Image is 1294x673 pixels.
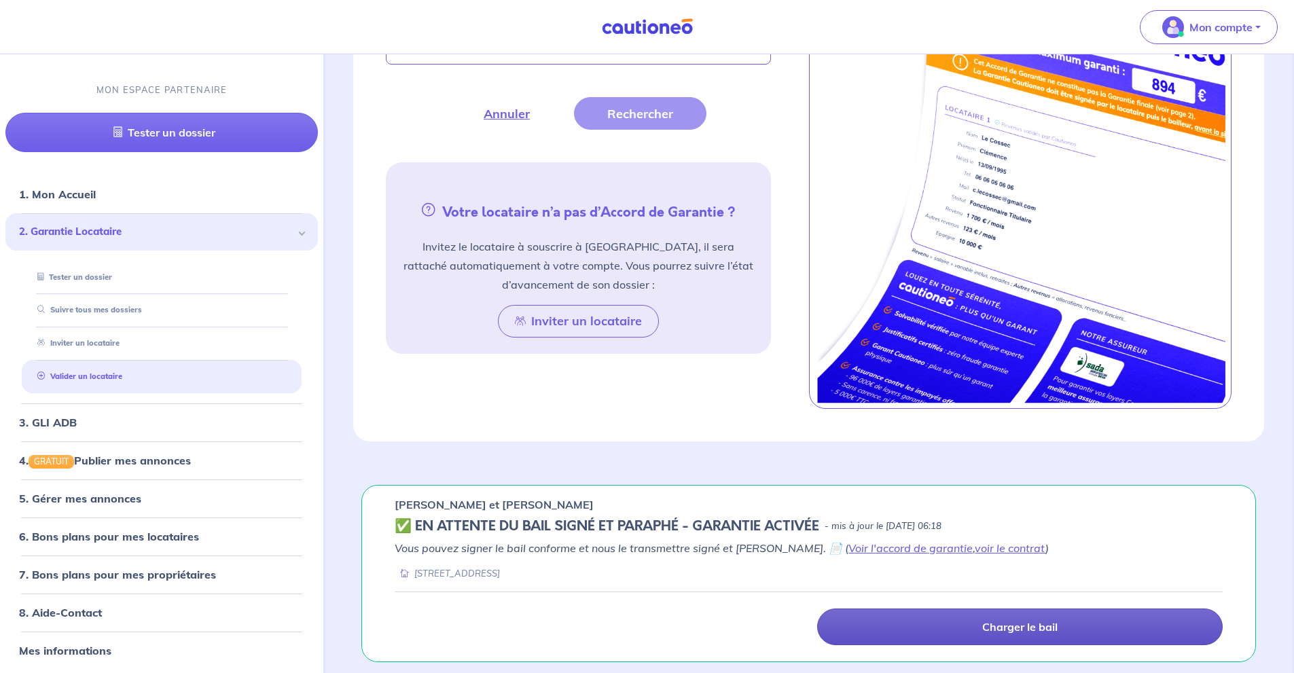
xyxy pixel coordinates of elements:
[5,637,318,664] div: Mes informations
[1140,10,1278,44] button: illu_account_valid_menu.svgMon compte
[5,561,318,588] div: 7. Bons plans pour mes propriétaires
[1189,19,1253,35] p: Mon compte
[19,568,216,581] a: 7. Bons plans pour mes propriétaires
[22,299,302,321] div: Suivre tous mes dossiers
[5,409,318,436] div: 3. GLI ADB
[395,541,1049,555] em: Vous pouvez signer le bail conforme et nous le transmettre signé et [PERSON_NAME]. 📄 ( , )
[32,338,120,348] a: Inviter un locataire
[19,187,96,201] a: 1. Mon Accueil
[5,485,318,512] div: 5. Gérer mes annonces
[395,518,1223,534] div: state: CONTRACT-SIGNED, Context: FINISHED,IS-GL-CAUTION
[5,181,318,208] div: 1. Mon Accueil
[1162,16,1184,38] img: illu_account_valid_menu.svg
[825,520,941,533] p: - mis à jour le [DATE] 06:18
[32,305,142,314] a: Suivre tous mes dossiers
[395,518,819,534] h5: ✅️️️ EN ATTENTE DU BAIL SIGNÉ ET PARAPHÉ - GARANTIE ACTIVÉE
[395,496,594,513] p: [PERSON_NAME] et [PERSON_NAME]
[19,454,191,467] a: 4.GRATUITPublier mes annonces
[19,530,199,543] a: 6. Bons plans pour mes locataires
[96,84,228,96] p: MON ESPACE PARTENAIRE
[22,365,302,388] div: Valider un locataire
[5,213,318,251] div: 2. Garantie Locataire
[596,18,698,35] img: Cautioneo
[19,416,77,429] a: 3. GLI ADB
[32,371,122,381] a: Valider un locataire
[32,272,112,282] a: Tester un dossier
[848,541,973,555] a: Voir l'accord de garantie
[5,599,318,626] div: 8. Aide-Contact
[19,644,111,657] a: Mes informations
[975,541,1045,555] a: voir le contrat
[22,332,302,354] div: Inviter un locataire
[402,237,754,294] p: Invitez le locataire à souscrire à [GEOGRAPHIC_DATA], il sera rattaché automatiquement à votre co...
[19,224,294,240] span: 2. Garantie Locataire
[19,492,141,505] a: 5. Gérer mes annonces
[5,523,318,550] div: 6. Bons plans pour mes locataires
[817,608,1223,645] a: Charger le bail
[19,606,102,619] a: 8. Aide-Contact
[5,113,318,152] a: Tester un dossier
[395,567,500,580] div: [STREET_ADDRESS]
[391,200,765,221] h5: Votre locataire n’a pas d’Accord de Garantie ?
[5,447,318,474] div: 4.GRATUITPublier mes annonces
[498,305,659,338] button: Inviter un locataire
[982,620,1058,634] p: Charger le bail
[450,97,563,130] button: Annuler
[22,266,302,289] div: Tester un dossier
